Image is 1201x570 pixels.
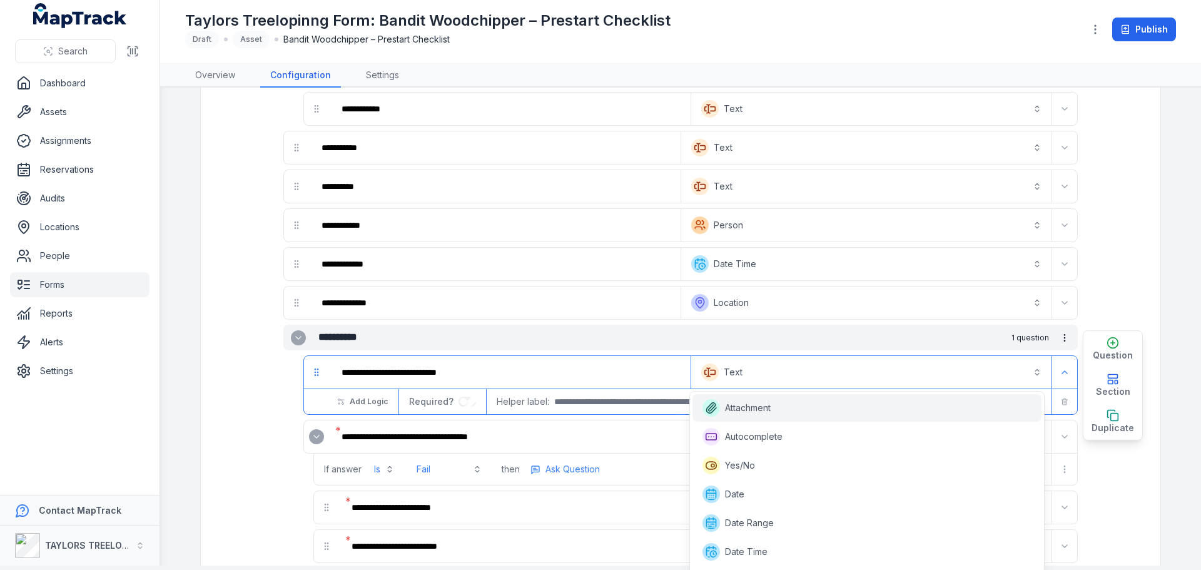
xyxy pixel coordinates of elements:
[725,459,755,472] span: Yes/No
[694,359,1049,386] button: Text
[725,517,774,529] span: Date Range
[725,402,771,414] span: Attachment
[725,488,744,501] span: Date
[725,430,783,443] span: Autocomplete
[725,546,768,558] span: Date Time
